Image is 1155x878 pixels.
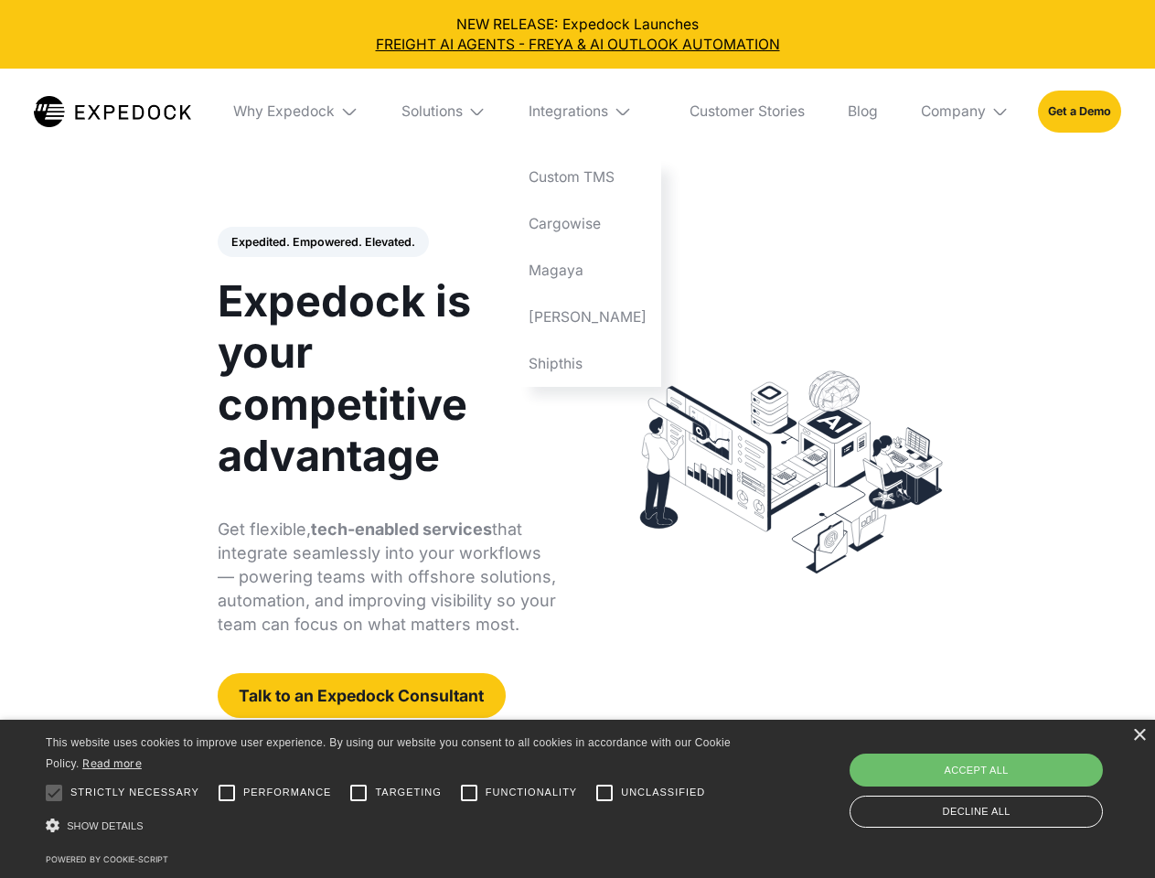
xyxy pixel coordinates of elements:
[515,340,661,387] a: Shipthis
[46,854,168,864] a: Powered by cookie-script
[218,673,506,718] a: Talk to an Expedock Consultant
[850,680,1155,878] iframe: Chat Widget
[515,201,661,248] a: Cargowise
[218,275,557,481] h1: Expedock is your competitive advantage
[515,69,661,155] div: Integrations
[82,756,142,770] a: Read more
[515,155,661,201] a: Custom TMS
[833,69,892,155] a: Blog
[515,247,661,294] a: Magaya
[486,785,577,800] span: Functionality
[70,785,199,800] span: Strictly necessary
[15,35,1141,55] a: FREIGHT AI AGENTS - FREYA & AI OUTLOOK AUTOMATION
[387,69,500,155] div: Solutions
[621,785,705,800] span: Unclassified
[515,155,661,387] nav: Integrations
[67,820,144,831] span: Show details
[218,518,557,637] p: Get flexible, that integrate seamlessly into your workflows — powering teams with offshore soluti...
[529,102,608,121] div: Integrations
[921,102,986,121] div: Company
[219,69,373,155] div: Why Expedock
[233,102,335,121] div: Why Expedock
[401,102,463,121] div: Solutions
[906,69,1023,155] div: Company
[46,814,737,839] div: Show details
[15,15,1141,55] div: NEW RELEASE: Expedock Launches
[46,736,731,770] span: This website uses cookies to improve user experience. By using our website you consent to all coo...
[1038,91,1121,132] a: Get a Demo
[375,785,441,800] span: Targeting
[675,69,818,155] a: Customer Stories
[515,294,661,340] a: [PERSON_NAME]
[243,785,332,800] span: Performance
[311,519,492,539] strong: tech-enabled services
